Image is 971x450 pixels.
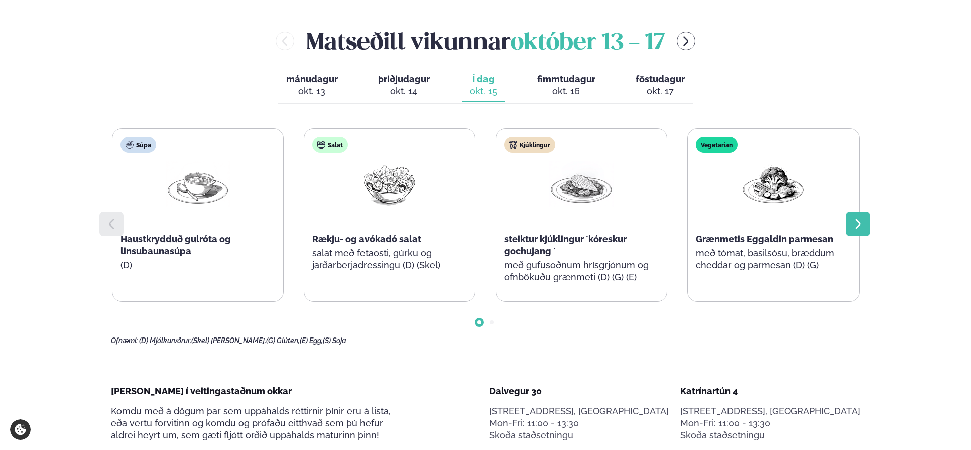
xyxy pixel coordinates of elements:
[504,234,627,256] span: steiktur kjúklingur ´kóreskur gochujang ´
[378,85,430,97] div: okt. 14
[680,429,765,441] a: Skoða staðsetningu
[537,85,595,97] div: okt. 16
[312,247,467,271] p: salat með fetaosti, gúrku og jarðarberjadressingu (D) (Skel)
[378,74,430,84] span: þriðjudagur
[489,385,669,397] div: Dalvegur 30
[489,405,669,417] p: [STREET_ADDRESS], [GEOGRAPHIC_DATA]
[317,141,325,149] img: salad.svg
[266,336,300,345] span: (G) Glúten,
[628,69,693,102] button: föstudagur okt. 17
[323,336,346,345] span: (S) Soja
[300,336,323,345] span: (E) Egg,
[636,74,685,84] span: föstudagur
[677,32,695,50] button: menu-btn-right
[111,336,138,345] span: Ofnæmi:
[139,336,191,345] span: (D) Mjólkurvörur,
[278,69,346,102] button: mánudagur okt. 13
[126,141,134,149] img: soup.svg
[276,32,294,50] button: menu-btn-left
[509,141,517,149] img: chicken.svg
[549,161,614,207] img: Chicken-breast.png
[489,417,669,429] div: Mon-Fri: 11:00 - 13:30
[680,385,860,397] div: Katrínartún 4
[741,161,805,207] img: Vegan.png
[680,405,860,417] p: [STREET_ADDRESS], [GEOGRAPHIC_DATA]
[490,320,494,324] span: Go to slide 2
[120,259,275,271] p: (D)
[166,161,230,207] img: Soup.png
[470,85,497,97] div: okt. 15
[462,69,505,102] button: Í dag okt. 15
[636,85,685,97] div: okt. 17
[529,69,603,102] button: fimmtudagur okt. 16
[696,234,833,244] span: Grænmetis Eggaldin parmesan
[120,234,231,256] span: Haustkrydduð gulróta og linsubaunasúpa
[511,32,665,54] span: október 13 - 17
[696,137,738,153] div: Vegetarian
[120,137,156,153] div: Súpa
[477,320,481,324] span: Go to slide 1
[537,74,595,84] span: fimmtudagur
[312,234,421,244] span: Rækju- og avókadó salat
[312,137,348,153] div: Salat
[470,73,497,85] span: Í dag
[111,406,391,440] span: Komdu með á dögum þar sem uppáhalds réttirnir þínir eru á lista, eða vertu forvitinn og komdu og ...
[357,161,422,207] img: Salad.png
[306,25,665,57] h2: Matseðill vikunnar
[10,419,31,440] a: Cookie settings
[696,247,851,271] p: með tómat, basilsósu, bræddum cheddar og parmesan (D) (G)
[504,137,555,153] div: Kjúklingur
[370,69,438,102] button: þriðjudagur okt. 14
[680,417,860,429] div: Mon-Fri: 11:00 - 13:30
[191,336,266,345] span: (Skel) [PERSON_NAME],
[286,85,338,97] div: okt. 13
[489,429,573,441] a: Skoða staðsetningu
[286,74,338,84] span: mánudagur
[504,259,659,283] p: með gufusoðnum hrísgrjónum og ofnbökuðu grænmeti (D) (G) (E)
[111,386,292,396] span: [PERSON_NAME] í veitingastaðnum okkar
